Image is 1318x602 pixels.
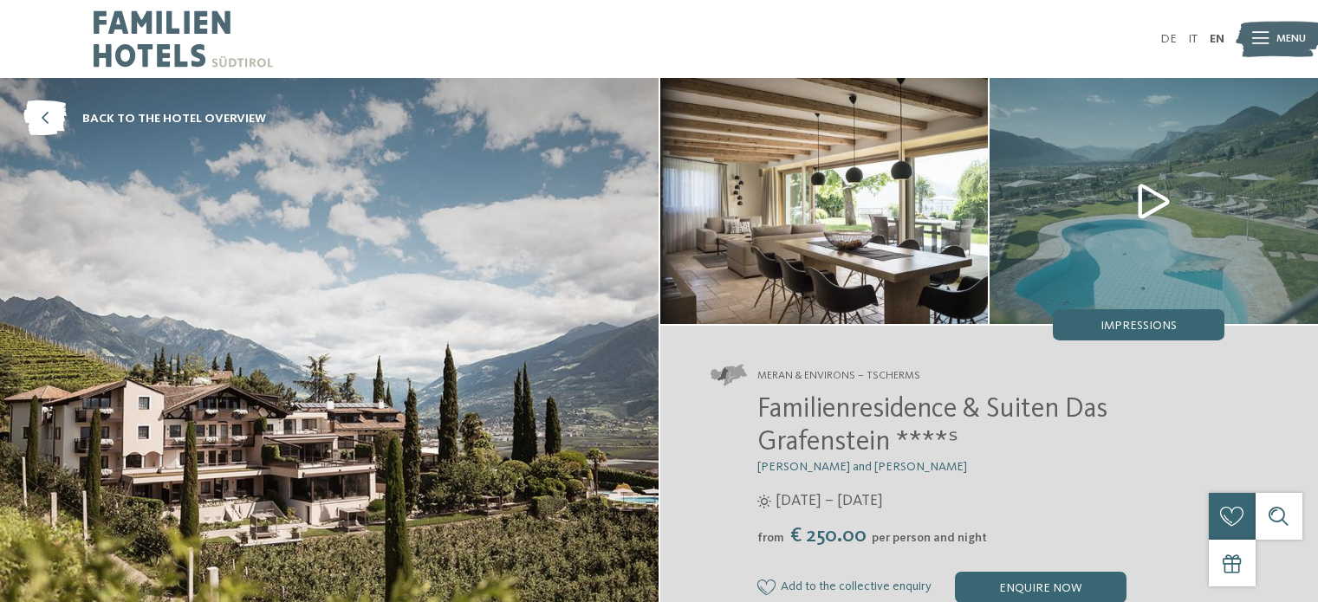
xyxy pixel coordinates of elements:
span: [PERSON_NAME] and [PERSON_NAME] [757,461,967,473]
a: DE [1160,33,1177,45]
span: from [757,532,784,544]
span: back to the hotel overview [82,110,266,127]
span: Add to the collective enquiry [781,580,932,594]
img: Our family hotel in Meran & Environs for happy days [660,78,989,324]
span: Impressions [1100,320,1177,332]
span: [DATE] – [DATE] [776,490,883,512]
span: Meran & Environs – Tscherms [757,368,920,384]
i: Opening times in summer [757,495,771,508]
img: Our family hotel in Meran & Environs for happy days [990,78,1318,324]
a: back to the hotel overview [23,101,266,137]
a: IT [1188,33,1198,45]
span: € 250.00 [786,526,870,547]
span: per person and night [872,532,987,544]
span: Menu [1276,31,1306,47]
a: EN [1210,33,1224,45]
span: Familienresidence & Suiten Das Grafenstein ****ˢ [757,396,1107,456]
